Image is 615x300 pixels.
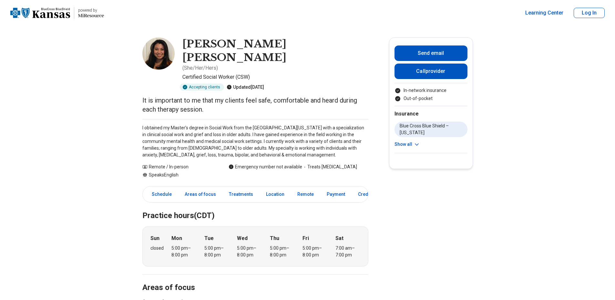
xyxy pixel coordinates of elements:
[225,188,257,201] a: Treatments
[142,172,216,178] div: Speaks English
[262,188,288,201] a: Location
[142,37,175,70] img: Mary Diaz Estabillo, Certified Social Worker (CSW)
[180,84,224,91] div: Accepting clients
[302,235,309,242] strong: Fri
[302,245,327,258] div: 5:00 pm – 8:00 pm
[395,87,467,94] li: In-network insurance
[144,188,176,201] a: Schedule
[237,235,248,242] strong: Wed
[181,188,220,201] a: Areas of focus
[229,164,302,170] div: Emergency number not available
[293,188,318,201] a: Remote
[335,235,343,242] strong: Sat
[525,9,563,17] a: Learning Center
[395,45,467,61] button: Send email
[142,96,368,114] p: It is important to me that my clients feel safe, comfortable and heard during each therapy session.
[171,235,182,242] strong: Mon
[204,235,214,242] strong: Tue
[10,3,104,23] a: Home page
[142,267,368,293] h2: Areas of focus
[395,141,420,148] button: Show all
[182,64,218,72] p: ( She/Her/Hers )
[395,87,467,102] ul: Payment options
[354,188,386,201] a: Credentials
[270,235,279,242] strong: Thu
[182,73,368,81] p: Certified Social Worker (CSW)
[323,188,349,201] a: Payment
[204,245,229,258] div: 5:00 pm – 8:00 pm
[142,164,216,170] div: Remote / In-person
[395,122,467,137] li: Blue Cross Blue Shield – [US_STATE]
[395,110,467,118] h2: Insurance
[237,245,262,258] div: 5:00 pm – 8:00 pm
[395,95,467,102] li: Out-of-pocket
[142,226,368,266] div: When does the program meet?
[574,8,605,18] button: Log In
[335,245,360,258] div: 7:00 am – 7:00 pm
[142,195,368,221] h2: Practice hours (CDT)
[270,245,295,258] div: 5:00 pm – 8:00 pm
[227,84,264,91] div: Updated [DATE]
[150,245,164,252] div: closed
[150,235,159,242] strong: Sun
[182,37,368,64] h1: [PERSON_NAME] [PERSON_NAME]
[302,164,357,170] span: Treats [MEDICAL_DATA]
[142,125,368,158] p: I obtained my Master’s degree in Social Work from the [GEOGRAPHIC_DATA][US_STATE] with a speciali...
[171,245,196,258] div: 5:00 pm – 8:00 pm
[78,8,104,13] p: powered by
[395,64,467,79] button: Callprovider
